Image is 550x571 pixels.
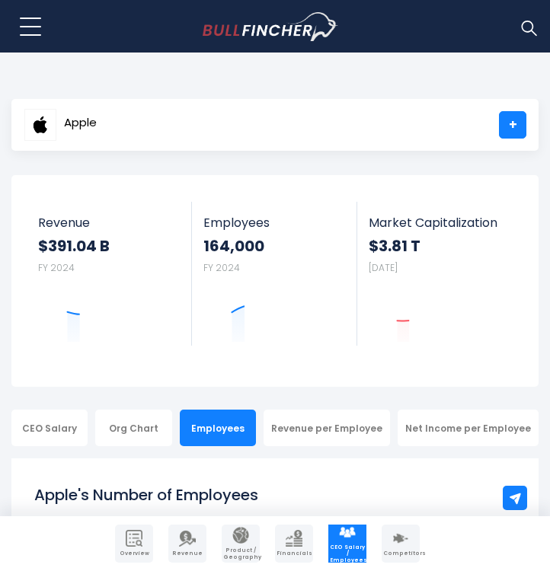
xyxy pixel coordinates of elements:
[275,525,313,563] a: Company Financials
[203,12,339,41] img: Bullfincher logo
[382,525,420,563] a: Company Competitors
[264,410,390,446] div: Revenue per Employee
[38,215,181,230] span: Revenue
[223,547,258,560] span: Product / Geography
[11,410,88,446] div: CEO Salary
[330,544,365,563] span: CEO Salary / Employees
[277,550,312,557] span: Financials
[222,525,260,563] a: Company Product/Geography
[203,215,344,230] span: Employees
[357,202,522,346] a: Market Capitalization $3.81 T [DATE]
[38,236,181,256] strong: $391.04 B
[203,236,344,256] strong: 164,000
[168,525,206,563] a: Company Revenue
[369,261,398,274] small: [DATE]
[499,111,526,139] a: +
[24,109,56,141] img: AAPL logo
[170,550,205,557] span: Revenue
[27,202,192,346] a: Revenue $391.04 B FY 2024
[34,483,516,506] h1: Apple's Number of Employees
[64,116,97,129] span: Apple
[203,12,366,41] a: Go to homepage
[369,236,510,256] strong: $3.81 T
[24,111,98,139] a: Apple
[203,261,240,274] small: FY 2024
[117,550,152,557] span: Overview
[95,410,171,446] div: Org Chart
[328,525,366,563] a: Company Employees
[369,215,510,230] span: Market Capitalization
[38,261,75,274] small: FY 2024
[398,410,539,446] div: Net Income per Employee
[192,202,356,346] a: Employees 164,000 FY 2024
[115,525,153,563] a: Company Overview
[383,550,418,557] span: Competitors
[180,410,256,446] div: Employees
